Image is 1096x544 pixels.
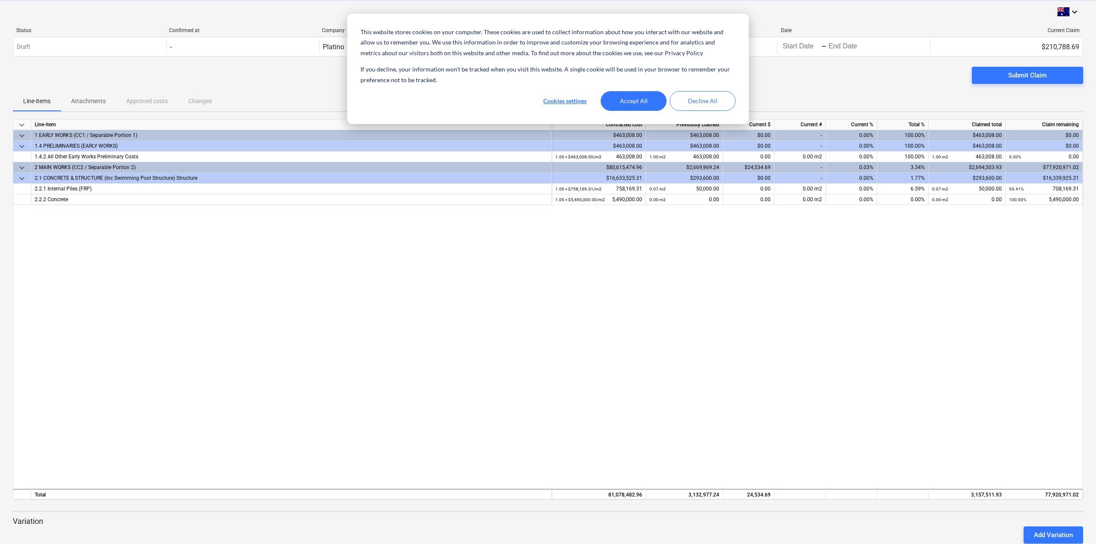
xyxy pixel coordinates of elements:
div: 2 MAIN WORKS (CC2 / Separable Portion 2) [35,162,548,173]
div: $0.00 [1006,141,1083,152]
p: Variation [13,516,1083,526]
div: $463,008.00 [552,141,646,152]
div: 463,008.00 [932,152,1002,162]
p: If you decline, your information won’t be tracked when you visit this website. A single cookie wi... [360,64,736,85]
div: $463,008.00 [929,141,1006,152]
div: Total % [877,119,929,130]
div: Current % [826,119,877,130]
div: 463,008.00 [555,152,642,162]
div: 758,169.31 [555,184,642,194]
div: Submit Claim [1008,70,1047,81]
div: Date [781,27,927,33]
div: 708,169.31 [1009,184,1079,194]
i: keyboard_arrow_down [1069,7,1080,17]
span: keyboard_arrow_down [17,131,27,141]
div: 1.4.2 All Other Early Works Preliminary Costs [35,152,548,162]
p: Attachments [71,97,106,106]
div: 0.00% [826,152,877,162]
span: keyboard_arrow_down [17,141,27,152]
div: $0.00 [723,141,774,152]
div: 0.00 m2 [774,184,826,194]
div: $293,600.00 [929,173,1006,184]
p: Line-items [23,97,51,106]
small: 1.00 × $758,169.31 / m2 [555,187,602,191]
div: Claimed total [929,119,1006,130]
div: $80,615,474.96 [552,162,646,173]
div: $210,788.69 [930,40,1083,54]
div: - [774,141,826,152]
div: $16,633,525.31 [552,173,646,184]
div: 0.00% [826,141,877,152]
div: $16,339,925.31 [1006,173,1083,184]
div: 1.77% [877,173,929,184]
div: 5,490,000.00 [1009,194,1079,205]
button: Decline All [670,91,736,111]
div: 0.00 [932,194,1002,205]
div: Current $ [723,119,774,130]
small: 0.00% [1009,155,1021,159]
div: Cookie banner [347,14,749,124]
div: $77,920,971.02 [1006,162,1083,173]
div: $463,008.00 [646,130,723,141]
button: Add Variation [1024,526,1083,544]
div: $0.00 [723,130,774,141]
div: 0.00% [826,173,877,184]
div: 50,000.00 [932,184,1002,194]
small: 0.07 m2 [932,187,948,191]
div: 0.00 [723,194,774,205]
div: 2.2.1 Internal Piles (FRP) [35,184,548,194]
small: 93.41% [1009,187,1024,191]
div: Previously claimed [646,119,723,130]
div: $463,008.00 [646,141,723,152]
div: $0.00 [723,173,774,184]
small: 0.00 m2 [932,197,948,202]
div: 0.03% [826,162,877,173]
div: - [774,162,826,173]
div: 0.00% [826,184,877,194]
button: Submit Claim [972,67,1083,84]
div: 0.00% [826,130,877,141]
div: - [774,173,826,184]
span: keyboard_arrow_down [17,163,27,173]
small: 1.00 m2 [649,155,666,159]
span: keyboard_arrow_down [17,173,27,184]
div: 0.00 m2 [774,194,826,205]
div: $463,008.00 [929,130,1006,141]
div: - [170,43,172,51]
small: 1.00 × $5,490,000.00 / m2 [555,197,605,202]
div: 77,920,971.02 [1009,490,1079,500]
small: 100.00% [1009,197,1026,202]
div: 6.59% [877,184,929,194]
button: Accept All [601,91,667,111]
div: 2.2.2 Concrete [35,194,548,205]
div: 0.00 m2 [774,152,826,162]
div: 100.00% [877,130,929,141]
div: 0.00% [826,194,877,205]
small: 1.00 m2 [932,155,948,159]
p: This website stores cookies on your computer. These cookies are used to collect information about... [360,27,736,59]
div: $2,669,969.24 [646,162,723,173]
div: 1.4 PRELIMINARIES (EARLY WORKS) [35,141,548,152]
div: Contracted cost [552,119,646,130]
div: 3,157,511.93 [929,489,1006,499]
button: Cookies settings [532,91,598,111]
div: 3,132,977.24 [649,490,719,500]
small: 1.00 × $463,008.00 / m2 [555,155,602,159]
p: Draft [17,42,30,51]
div: 0.00 [1009,152,1079,162]
div: 0.00 [649,194,719,205]
div: 3.34% [877,162,929,173]
div: Status [16,27,162,33]
div: 24,534.69 [723,489,774,499]
div: 1 EARLY WORKS (CC1 / Separable Portion 1) [35,130,548,141]
div: 0.00 [723,152,774,162]
div: Current Claim [934,27,1080,33]
div: 100.00% [877,152,929,162]
div: 50,000.00 [649,184,719,194]
div: 463,008.00 [649,152,719,162]
div: Total [31,489,552,499]
div: $0.00 [1006,130,1083,141]
div: Platino [323,43,344,51]
div: 2.1 CONCRETE & STRUCTURE (Inc Swimming Pool Structure) Structure [35,173,548,184]
input: Start Date [781,41,821,53]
